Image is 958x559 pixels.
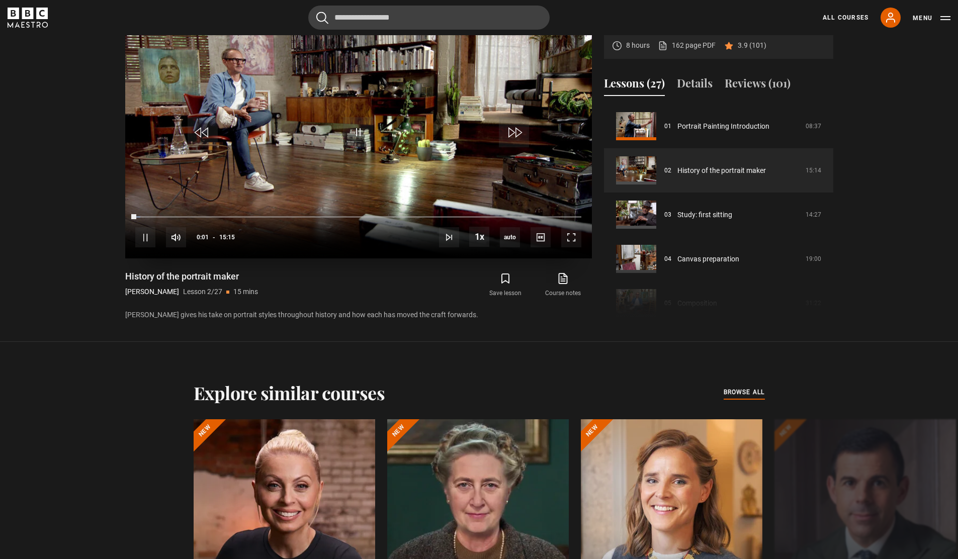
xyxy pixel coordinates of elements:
a: Portrait Painting Introduction [677,121,769,132]
div: Progress Bar [135,216,581,218]
p: [PERSON_NAME] gives his take on portrait styles throughout history and how each has moved the cra... [125,310,592,320]
a: All Courses [823,13,868,22]
button: Reviews (101) [725,75,791,96]
button: Next Lesson [439,227,459,247]
svg: BBC Maestro [8,8,48,28]
button: Submit the search query [316,12,328,24]
button: Details [677,75,713,96]
button: Toggle navigation [913,13,950,23]
span: auto [500,227,520,247]
a: browse all [724,387,765,398]
a: Course notes [534,270,591,300]
span: - [213,234,215,241]
span: 15:15 [219,228,235,246]
span: 0:01 [197,228,209,246]
button: Save lesson [477,270,534,300]
button: Fullscreen [561,227,581,247]
a: 162 page PDF [658,40,716,51]
h2: Explore similar courses [194,382,385,403]
button: Playback Rate [469,227,489,247]
div: Current quality: 720p [500,227,520,247]
p: 8 hours [626,40,650,51]
a: Canvas preparation [677,254,739,264]
input: Search [308,6,550,30]
p: Lesson 2/27 [183,287,222,297]
a: History of the portrait maker [677,165,766,176]
button: Lessons (27) [604,75,665,96]
button: Mute [166,227,186,247]
p: 15 mins [233,287,258,297]
a: Study: first sitting [677,210,732,220]
button: Pause [135,227,155,247]
span: browse all [724,387,765,397]
h1: History of the portrait maker [125,270,258,283]
p: 3.9 (101) [738,40,766,51]
p: [PERSON_NAME] [125,287,179,297]
button: Captions [531,227,551,247]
